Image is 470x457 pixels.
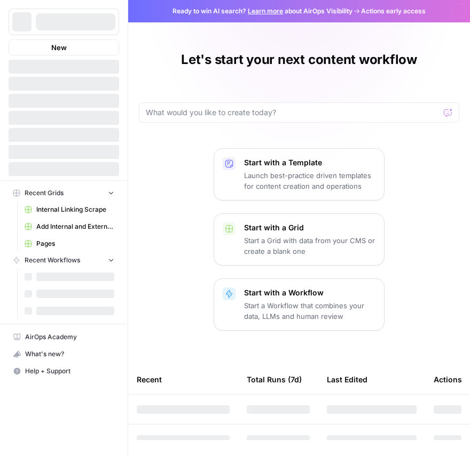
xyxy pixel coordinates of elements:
[181,51,417,68] h1: Let's start your next content workflow
[361,6,426,16] span: Actions early access
[244,170,375,191] p: Launch best-practice driven templates for content creation and operations
[25,188,64,198] span: Recent Grids
[36,205,114,214] span: Internal Linking Scrape
[248,7,283,15] a: Learn more
[214,213,385,266] button: Start with a GridStart a Grid with data from your CMS or create a blank one
[214,148,385,201] button: Start with a TemplateLaunch best-practice driven templates for content creation and operations
[244,157,375,168] p: Start with a Template
[434,365,462,394] div: Actions
[9,346,119,362] div: What's new?
[51,42,67,53] span: New
[327,365,367,394] div: Last Edited
[244,287,375,298] p: Start with a Workflow
[137,365,230,394] div: Recent
[9,346,119,363] button: What's new?
[25,366,114,376] span: Help + Support
[244,222,375,233] p: Start with a Grid
[244,235,375,256] p: Start a Grid with data from your CMS or create a blank one
[9,252,119,268] button: Recent Workflows
[244,300,375,322] p: Start a Workflow that combines your data, LLMs and human review
[20,201,119,218] a: Internal Linking Scrape
[9,363,119,380] button: Help + Support
[20,235,119,252] a: Pages
[214,278,385,331] button: Start with a WorkflowStart a Workflow that combines your data, LLMs and human review
[173,6,352,16] span: Ready to win AI search? about AirOps Visibility
[25,332,114,342] span: AirOps Academy
[146,107,440,118] input: What would you like to create today?
[9,185,119,201] button: Recent Grids
[247,365,302,394] div: Total Runs (7d)
[9,328,119,346] a: AirOps Academy
[25,255,80,265] span: Recent Workflows
[36,239,114,248] span: Pages
[9,39,119,55] button: New
[36,222,114,231] span: Add Internal and External Links
[20,218,119,235] a: Add Internal and External Links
